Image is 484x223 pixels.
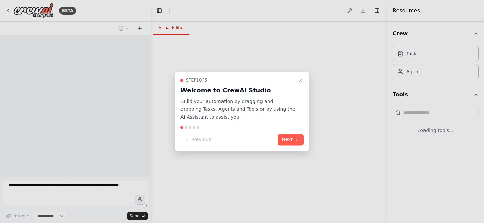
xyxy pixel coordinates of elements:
p: Build your automation by dragging and dropping Tasks, Agents and Tools or by using the AI Assista... [180,98,295,121]
h3: Welcome to CrewAI Studio [180,86,295,95]
button: Previous [180,134,215,146]
button: Hide left sidebar [155,6,164,15]
span: Step 1 of 5 [186,77,207,83]
button: Next [278,134,304,146]
button: Close walkthrough [297,76,305,84]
